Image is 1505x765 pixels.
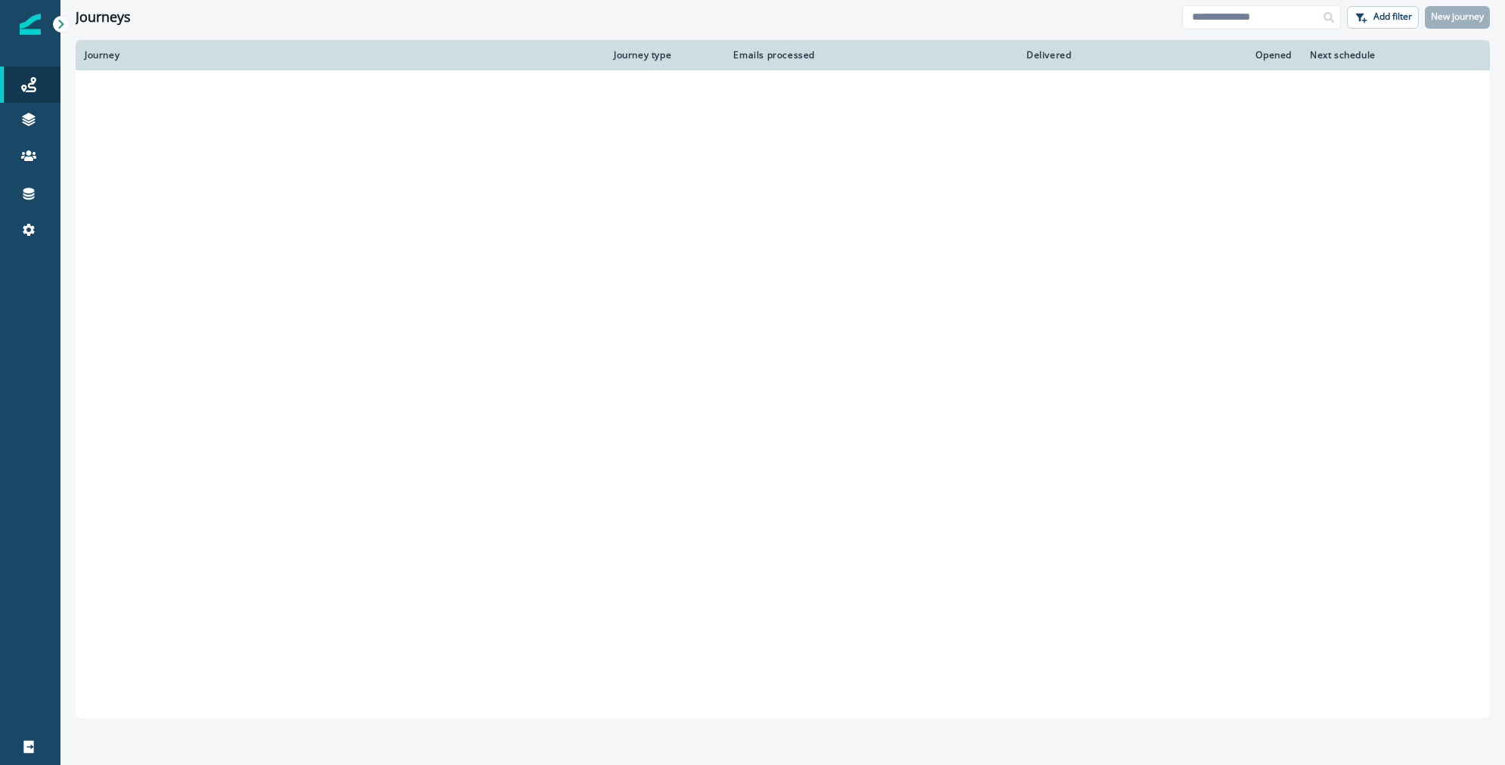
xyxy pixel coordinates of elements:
[727,49,815,61] div: Emails processed
[1310,49,1443,61] div: Next schedule
[20,14,41,35] img: Inflection
[85,49,596,61] div: Journey
[833,49,1072,61] div: Delivered
[1347,6,1419,29] button: Add filter
[1373,11,1412,22] p: Add filter
[1425,6,1490,29] button: New journey
[1090,49,1293,61] div: Opened
[76,9,131,26] h1: Journeys
[1431,11,1484,22] p: New journey
[614,49,709,61] div: Journey type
